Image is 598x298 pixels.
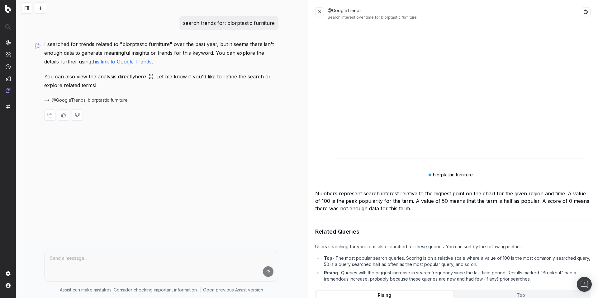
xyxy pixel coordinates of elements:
[6,40,11,45] img: Analytics
[328,7,582,20] div: @GoogleTrends
[429,172,473,178] div: blorptastic furniture
[6,64,11,69] img: Activation
[52,97,128,103] span: @GoogleTrends: blorptastic furniture
[324,270,338,275] b: Rising
[6,88,11,93] img: Assist
[328,15,582,20] div: Search interest over time for blorptastic furniture
[6,283,11,288] img: My account
[322,270,591,282] li: - Queries with the biggest increase in search frequency since the last time period. Results marke...
[60,287,198,293] p: Assist can make mistakes. Consider checking important information.
[577,277,592,292] div: Open Intercom Messenger
[6,104,10,109] img: Switch project
[324,255,332,261] b: Top
[203,287,263,293] a: Open previous Assist version
[91,58,152,65] a: this link to Google Trends
[315,227,591,236] h2: Related Queries
[315,244,591,250] p: Users searching for your term also searched for these queries. You can sort by the following metr...
[44,40,278,66] p: I searched for trends related to "blorptastic furniture" over the past year, but it seems there i...
[44,72,278,90] p: You can also view the analysis directly . Let me know if you'd like to refine the search or explo...
[315,190,591,212] div: Numbers represent search interest relative to the highest point on the chart for the given region...
[35,42,41,49] img: Botify assist logo
[44,97,135,103] button: @GoogleTrends: blorptastic furniture
[5,5,11,13] img: Botify logo
[135,72,154,81] a: here
[183,19,275,27] p: search trends for: blorptastic furniture
[322,255,591,268] li: - The most popular search queries. Scoring is on a relative scale where a value of 100 is the mos...
[6,271,11,276] img: Setting
[6,52,11,57] img: Intelligence
[6,76,11,81] img: Studio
